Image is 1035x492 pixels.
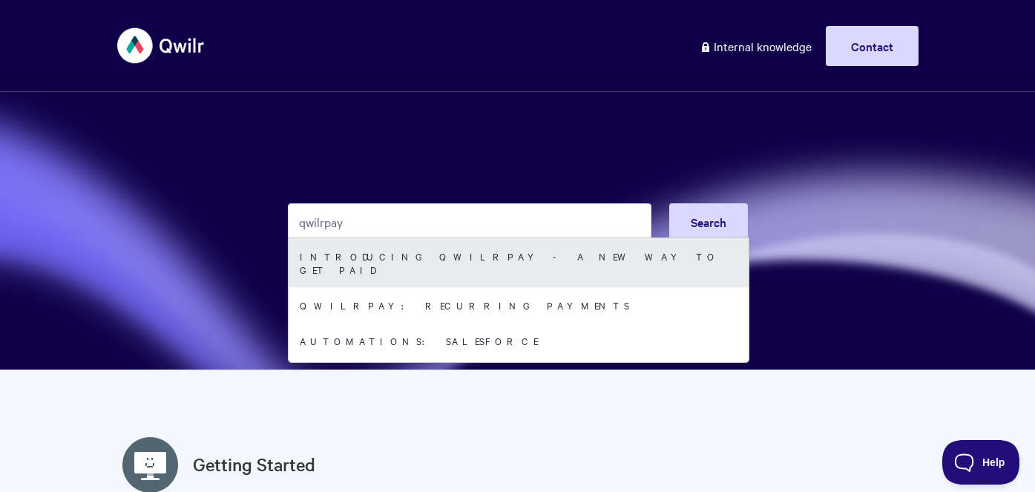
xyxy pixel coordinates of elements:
[826,26,919,66] a: Contact
[942,440,1020,485] iframe: Toggle Customer Support
[289,287,749,323] a: QwilrPay: Recurring Payments
[193,451,315,478] a: Getting Started
[689,26,823,66] a: Internal knowledge
[669,203,748,240] button: Search
[289,323,749,358] a: Automations: Salesforce
[691,214,726,230] span: Search
[289,238,749,287] a: Introducing QwilrPay - A New Way to Get Paid
[117,18,206,73] img: Qwilr Help Center
[288,203,651,240] input: Search the knowledge base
